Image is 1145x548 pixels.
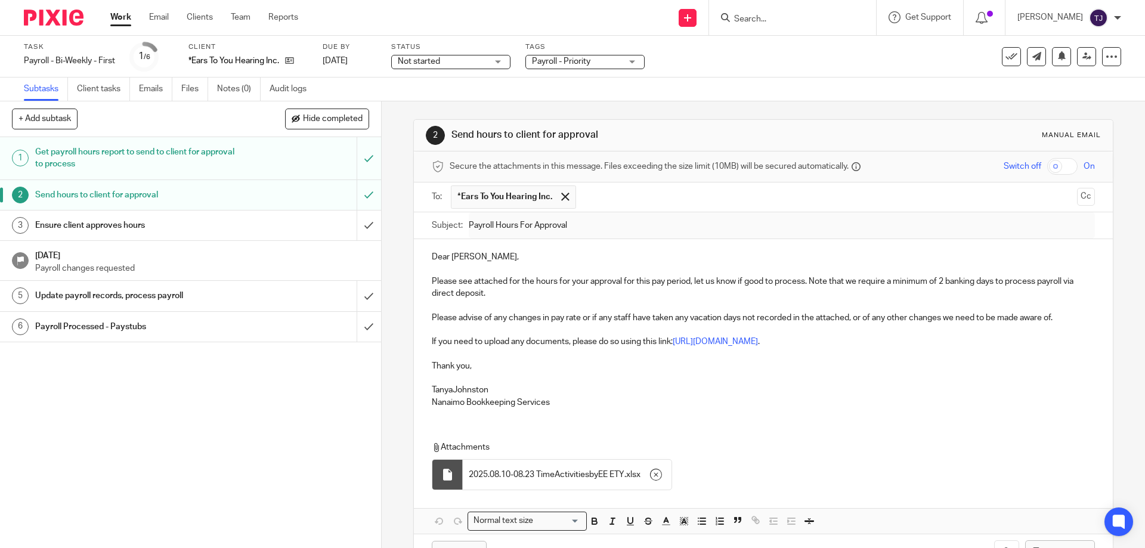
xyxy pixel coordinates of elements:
[12,318,29,335] div: 6
[323,57,348,65] span: [DATE]
[149,11,169,23] a: Email
[35,287,242,305] h1: Update payroll records, process payroll
[398,57,440,66] span: Not started
[432,397,1094,408] p: Nanaimo Bookkeeping Services
[323,42,376,52] label: Due by
[626,469,640,481] span: xlsx
[35,262,369,274] p: Payroll changes requested
[468,512,587,530] div: Search for option
[12,217,29,234] div: 3
[270,78,315,101] a: Audit logs
[144,54,150,60] small: /6
[733,14,840,25] input: Search
[463,460,671,490] div: .
[35,186,242,204] h1: Send hours to client for approval
[471,515,536,527] span: Normal text size
[432,312,1094,324] p: Please advise of any changes in pay rate or if any staff have taken any vacation days not recorde...
[187,11,213,23] a: Clients
[35,216,242,234] h1: Ensure client approves hours
[537,515,580,527] input: Search for option
[673,338,758,346] a: [URL][DOMAIN_NAME]
[24,78,68,101] a: Subtasks
[35,247,369,262] h1: [DATE]
[35,318,242,336] h1: Payroll Processed - Paystubs
[432,360,1094,372] p: Thank you,
[1042,131,1101,140] div: Manual email
[217,78,261,101] a: Notes (0)
[285,109,369,129] button: Hide completed
[457,191,552,203] span: *Ears To You Hearing Inc.
[12,150,29,166] div: 1
[432,336,1094,348] p: If you need to upload any documents, please do so using this link: .
[12,187,29,203] div: 2
[24,10,83,26] img: Pixie
[525,42,645,52] label: Tags
[432,441,1072,453] p: Attachments
[905,13,951,21] span: Get Support
[24,55,115,67] div: Payroll - Bi-Weekly - First
[1004,160,1041,172] span: Switch off
[426,126,445,145] div: 2
[532,57,590,66] span: Payroll - Priority
[35,143,242,174] h1: Get payroll hours report to send to client for approval to process
[77,78,130,101] a: Client tasks
[432,384,1094,396] p: TanyaJohnston
[188,42,308,52] label: Client
[450,160,849,172] span: Secure the attachments in this message. Files exceeding the size limit (10MB) will be secured aut...
[12,287,29,304] div: 5
[1077,188,1095,206] button: Cc
[432,251,1094,263] p: Dear [PERSON_NAME],
[138,49,150,63] div: 1
[110,11,131,23] a: Work
[391,42,510,52] label: Status
[181,78,208,101] a: Files
[432,219,463,231] label: Subject:
[432,191,445,203] label: To:
[469,469,624,481] span: 2025.08.10-08.23 TimeActivitiesbyEE ETY
[268,11,298,23] a: Reports
[24,42,115,52] label: Task
[432,275,1094,300] p: Please see attached for the hours for your approval for this pay period, let us know if good to p...
[231,11,250,23] a: Team
[1084,160,1095,172] span: On
[303,114,363,124] span: Hide completed
[1017,11,1083,23] p: [PERSON_NAME]
[12,109,78,129] button: + Add subtask
[188,55,279,67] p: *Ears To You Hearing Inc.
[451,129,789,141] h1: Send hours to client for approval
[1089,8,1108,27] img: svg%3E
[139,78,172,101] a: Emails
